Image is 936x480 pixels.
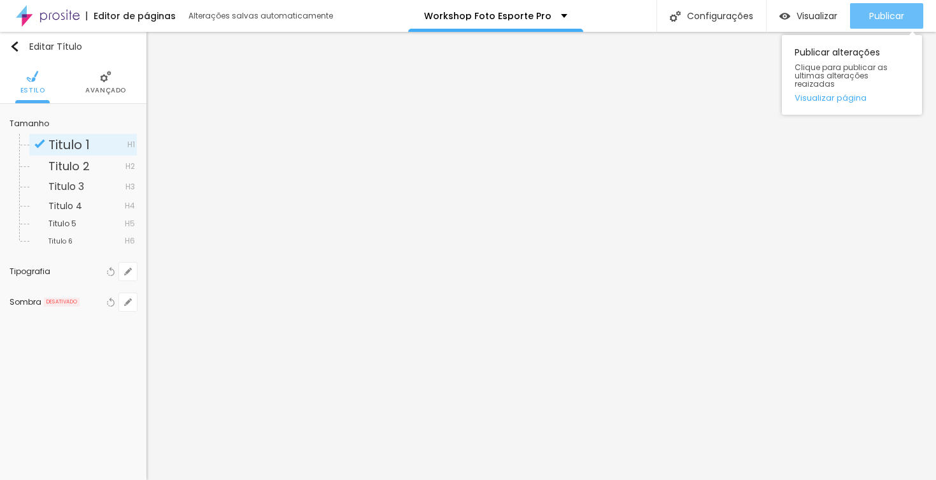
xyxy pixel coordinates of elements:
[782,35,922,115] div: Publicar alterações
[125,202,135,210] span: H4
[34,138,45,149] img: Icone
[869,11,904,21] span: Publicar
[797,11,837,21] span: Visualizar
[850,3,923,29] button: Publicar
[795,94,909,102] a: Visualizar página
[125,163,135,170] span: H2
[85,87,126,94] span: Avançado
[670,11,681,22] img: Icone
[48,158,90,174] span: Titulo 2
[10,268,104,275] div: Tipografia
[48,218,76,229] span: Titulo 5
[779,11,790,22] img: view-1.svg
[795,63,909,89] span: Clique para publicar as ultimas alterações reaizadas
[86,11,176,20] div: Editor de páginas
[767,3,850,29] button: Visualizar
[48,200,82,212] span: Titulo 4
[10,298,41,306] div: Sombra
[44,298,80,307] span: DESATIVADO
[10,120,137,127] div: Tamanho
[10,41,20,52] img: Icone
[20,87,45,94] span: Estilo
[125,220,135,228] span: H5
[27,71,38,82] img: Icone
[10,41,82,52] div: Editar Título
[125,183,135,191] span: H3
[48,136,90,154] span: Titulo 1
[127,141,135,149] span: H1
[146,32,936,480] iframe: Editor
[48,236,73,246] span: Titulo 6
[424,11,551,20] p: Workshop Foto Esporte Pro
[125,237,135,245] span: H6
[188,12,335,20] div: Alterações salvas automaticamente
[100,71,111,82] img: Icone
[48,179,84,194] span: Titulo 3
